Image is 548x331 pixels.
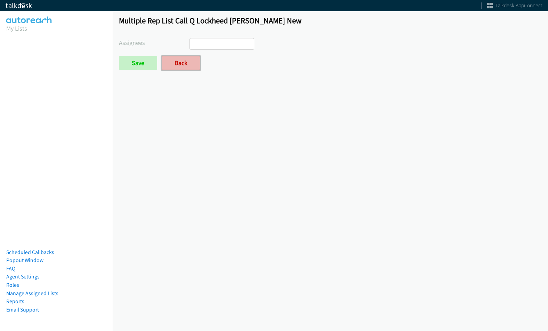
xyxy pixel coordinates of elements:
a: Scheduled Callbacks [6,249,54,255]
label: Assignees [119,38,190,47]
a: Email Support [6,306,39,313]
a: Roles [6,282,19,288]
h1: Multiple Rep List Call Q Lockheed [PERSON_NAME] New [119,16,542,25]
a: FAQ [6,265,15,272]
a: Reports [6,298,24,305]
a: My Lists [6,24,27,32]
a: Popout Window [6,257,43,263]
a: Manage Assigned Lists [6,290,58,297]
a: Talkdesk AppConnect [487,2,542,9]
a: Agent Settings [6,273,40,280]
a: Back [162,56,200,70]
input: Save [119,56,157,70]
